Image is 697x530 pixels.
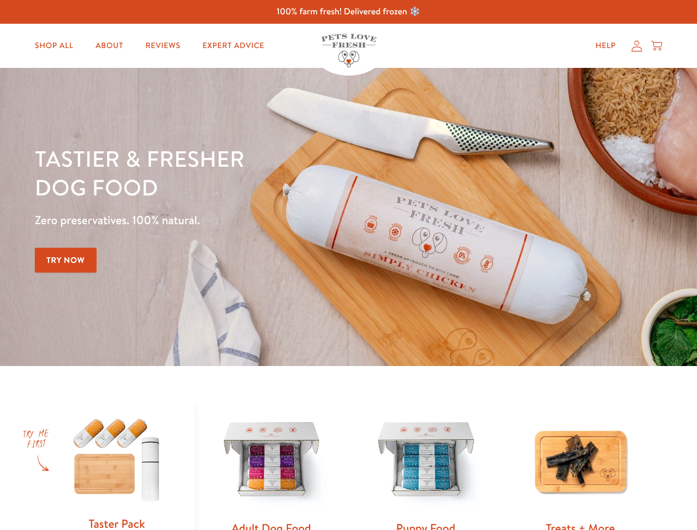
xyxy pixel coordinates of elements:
p: Zero preservatives. 100% natural. [35,210,453,230]
a: Try Now [35,248,97,273]
img: Pets Love Fresh [321,34,376,67]
a: Expert Advice [194,35,273,57]
a: Reviews [136,35,189,57]
h1: Tastier & fresher dog food [35,144,453,202]
a: Help [587,35,625,57]
a: Shop All [26,35,82,57]
a: About [87,35,132,57]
